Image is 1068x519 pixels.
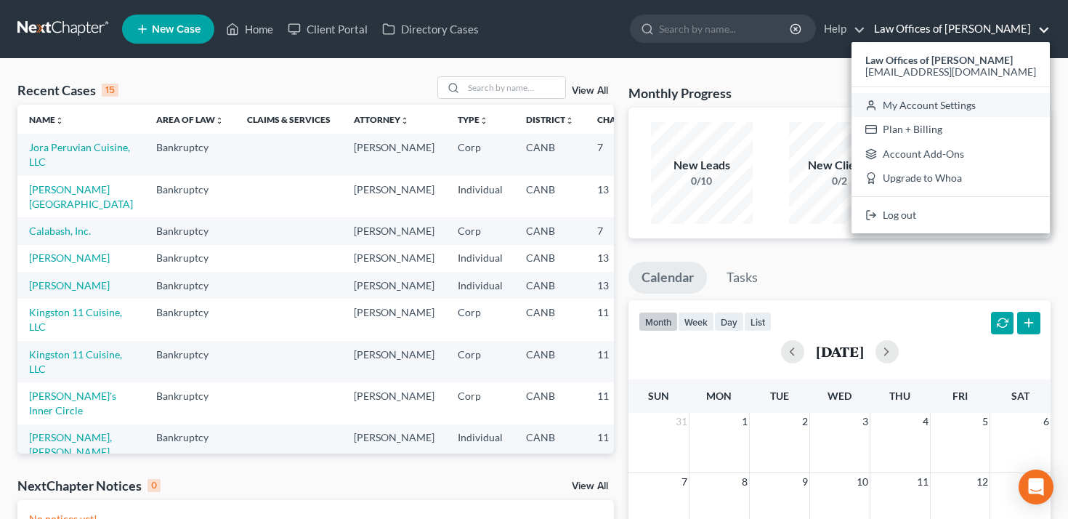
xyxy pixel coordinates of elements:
[851,42,1050,233] div: Law Offices of [PERSON_NAME]
[446,299,514,340] td: Corp
[29,279,110,291] a: [PERSON_NAME]
[342,382,446,424] td: [PERSON_NAME]
[867,16,1050,42] a: Law Offices of [PERSON_NAME]
[651,157,753,174] div: New Leads
[651,174,753,188] div: 0/10
[678,312,714,331] button: week
[29,183,133,210] a: [PERSON_NAME][GEOGRAPHIC_DATA]
[446,217,514,244] td: Corp
[975,473,990,491] span: 12
[29,431,112,458] a: [PERSON_NAME], [PERSON_NAME]
[706,390,732,402] span: Mon
[342,176,446,217] td: [PERSON_NAME]
[586,272,658,299] td: 13
[597,114,647,125] a: Chapterunfold_more
[514,382,586,424] td: CANB
[572,481,608,491] a: View All
[235,105,342,134] th: Claims & Services
[851,142,1050,166] a: Account Add-Ons
[586,176,658,217] td: 13
[280,16,375,42] a: Client Portal
[514,341,586,382] td: CANB
[952,390,968,402] span: Fri
[147,479,161,492] div: 0
[586,134,658,175] td: 7
[1042,413,1051,430] span: 6
[215,116,224,125] i: unfold_more
[342,272,446,299] td: [PERSON_NAME]
[342,217,446,244] td: [PERSON_NAME]
[480,116,488,125] i: unfold_more
[145,382,235,424] td: Bankruptcy
[145,176,235,217] td: Bankruptcy
[400,116,409,125] i: unfold_more
[17,477,161,494] div: NextChapter Notices
[915,473,930,491] span: 11
[342,341,446,382] td: [PERSON_NAME]
[102,84,118,97] div: 15
[29,225,91,237] a: Calabash, Inc.
[572,86,608,96] a: View All
[29,252,110,264] a: [PERSON_NAME]
[921,413,930,430] span: 4
[586,425,658,466] td: 11
[713,262,771,294] a: Tasks
[586,299,658,340] td: 11
[514,245,586,272] td: CANB
[586,217,658,244] td: 7
[145,245,235,272] td: Bankruptcy
[801,413,809,430] span: 2
[865,65,1036,78] span: [EMAIL_ADDRESS][DOMAIN_NAME]
[851,166,1050,191] a: Upgrade to Whoa
[219,16,280,42] a: Home
[526,114,574,125] a: Districtunfold_more
[628,262,707,294] a: Calendar
[628,84,732,102] h3: Monthly Progress
[464,77,565,98] input: Search by name...
[565,116,574,125] i: unfold_more
[145,341,235,382] td: Bankruptcy
[458,114,488,125] a: Typeunfold_more
[514,176,586,217] td: CANB
[851,203,1050,228] a: Log out
[740,413,749,430] span: 1
[145,134,235,175] td: Bankruptcy
[29,348,122,375] a: Kingston 11 Cuisine, LLC
[801,473,809,491] span: 9
[152,24,201,35] span: New Case
[446,272,514,299] td: Individual
[446,176,514,217] td: Individual
[446,425,514,466] td: Individual
[714,312,744,331] button: day
[156,114,224,125] a: Area of Lawunfold_more
[354,114,409,125] a: Attorneyunfold_more
[29,114,64,125] a: Nameunfold_more
[789,174,891,188] div: 0/2
[770,390,789,402] span: Tue
[446,382,514,424] td: Corp
[851,117,1050,142] a: Plan + Billing
[586,341,658,382] td: 11
[29,141,130,168] a: Jora Peruvian Cuisine, LLC
[375,16,486,42] a: Directory Cases
[145,425,235,466] td: Bankruptcy
[744,312,772,331] button: list
[865,54,1013,66] strong: Law Offices of [PERSON_NAME]
[342,134,446,175] td: [PERSON_NAME]
[680,473,689,491] span: 7
[851,93,1050,118] a: My Account Settings
[639,312,678,331] button: month
[674,413,689,430] span: 31
[446,134,514,175] td: Corp
[514,272,586,299] td: CANB
[342,299,446,340] td: [PERSON_NAME]
[648,390,669,402] span: Sun
[17,81,118,99] div: Recent Cases
[817,16,865,42] a: Help
[145,299,235,340] td: Bankruptcy
[446,341,514,382] td: Corp
[145,217,235,244] td: Bankruptcy
[514,217,586,244] td: CANB
[586,382,658,424] td: 11
[446,245,514,272] td: Individual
